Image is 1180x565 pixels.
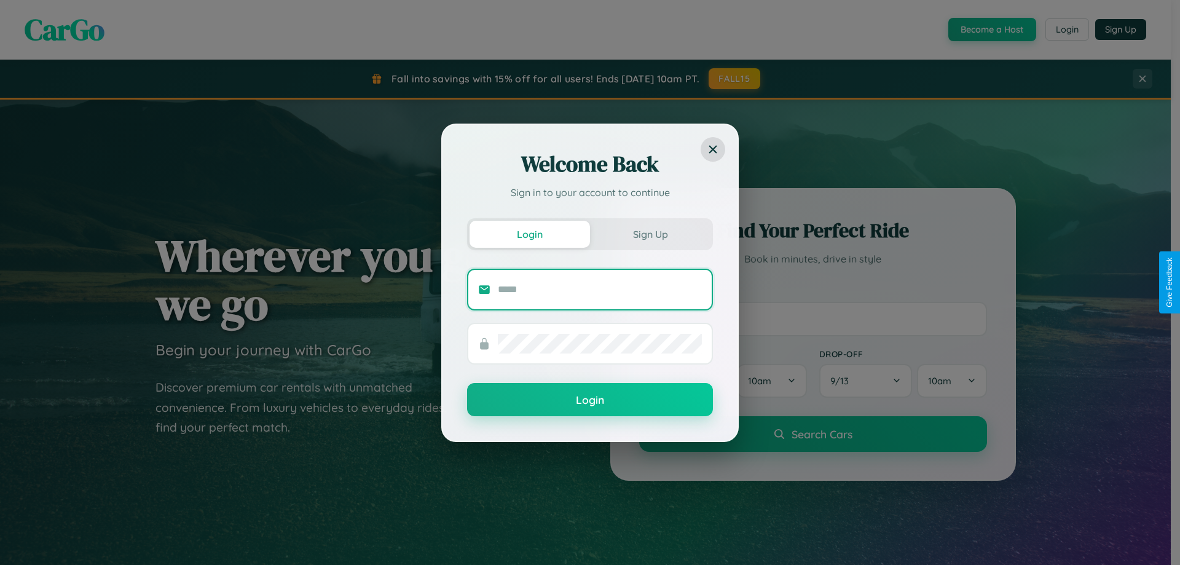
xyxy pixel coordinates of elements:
[1165,258,1174,307] div: Give Feedback
[467,383,713,416] button: Login
[590,221,710,248] button: Sign Up
[467,185,713,200] p: Sign in to your account to continue
[470,221,590,248] button: Login
[467,149,713,179] h2: Welcome Back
